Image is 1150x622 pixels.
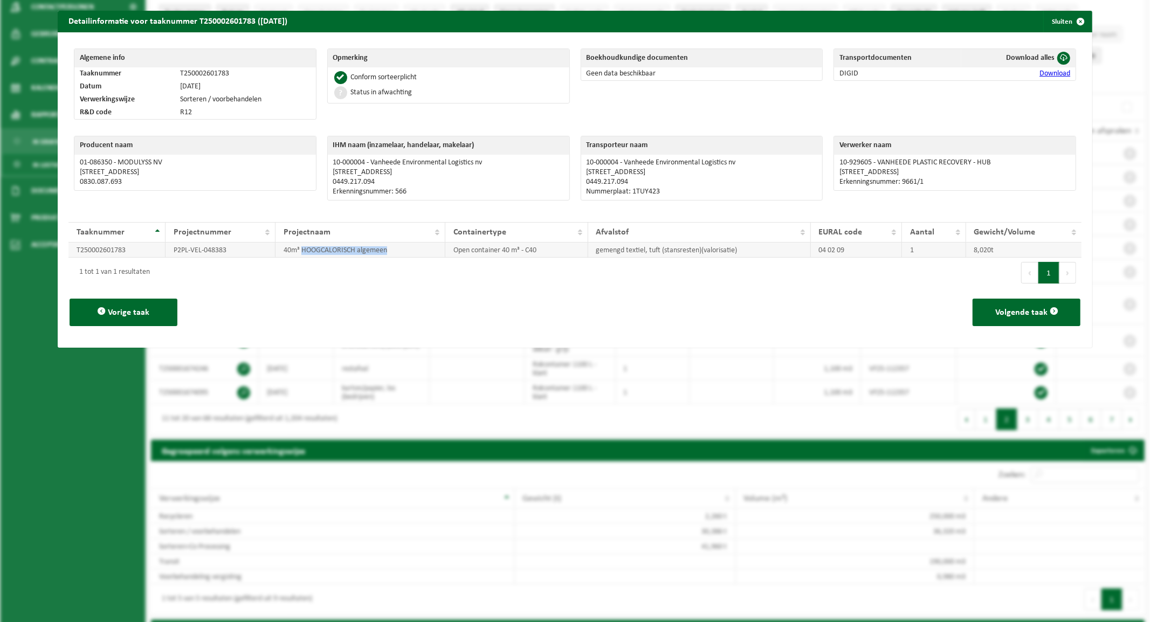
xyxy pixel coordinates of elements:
[1043,11,1091,32] button: Sluiten
[587,168,817,177] p: [STREET_ADDRESS]
[175,67,315,80] td: T250002601783
[445,243,588,258] td: Open container 40 m³ - C40
[74,93,175,106] td: Verwerkingswijze
[77,228,125,237] span: Taaknummer
[1059,262,1076,284] button: Next
[328,49,569,67] th: Opmerking
[74,67,175,80] td: Taaknummer
[974,228,1036,237] span: Gewicht/Volume
[966,243,1082,258] td: 8,020t
[819,228,863,237] span: EURAL code
[74,49,316,67] th: Algemene info
[581,49,823,67] th: Boekhoudkundige documenten
[333,178,564,186] p: 0449.217.094
[74,263,150,282] div: 1 tot 1 van 1 resultaten
[910,228,934,237] span: Aantal
[834,67,961,80] td: DIGID
[839,158,1070,167] p: 10-929605 - VANHEEDE PLASTIC RECOVERY - HUB
[587,178,817,186] p: 0449.217.094
[995,308,1048,317] span: Volgende taak
[108,308,149,317] span: Vorige taak
[175,106,315,119] td: R12
[70,299,177,326] button: Vorige taak
[166,243,276,258] td: P2PL-VEL-048383
[74,136,316,155] th: Producent naam
[80,168,311,177] p: [STREET_ADDRESS]
[328,136,569,155] th: IHM naam (inzamelaar, handelaar, makelaar)
[1039,70,1070,78] a: Download
[811,243,902,258] td: 04 02 09
[588,243,811,258] td: gemengd textiel, tuft (stansresten)(valorisatie)
[581,67,823,80] td: Geen data beschikbaar
[1006,54,1055,62] span: Download alles
[973,299,1080,326] button: Volgende taak
[80,158,311,167] p: 01-086350 - MODULYSS NV
[175,80,315,93] td: [DATE]
[74,80,175,93] td: Datum
[351,74,417,81] div: Conform sorteerplicht
[587,158,817,167] p: 10-000004 - Vanheede Environmental Logistics nv
[453,228,506,237] span: Containertype
[839,168,1070,177] p: [STREET_ADDRESS]
[333,188,564,196] p: Erkenningsnummer: 566
[174,228,231,237] span: Projectnummer
[834,49,961,67] th: Transportdocumenten
[596,228,629,237] span: Afvalstof
[1021,262,1038,284] button: Previous
[74,106,175,119] td: R&D code
[587,188,817,196] p: Nummerplaat: 1TUY423
[902,243,966,258] td: 1
[333,168,564,177] p: [STREET_ADDRESS]
[333,158,564,167] p: 10-000004 - Vanheede Environmental Logistics nv
[175,93,315,106] td: Sorteren / voorbehandelen
[284,228,330,237] span: Projectnaam
[839,178,1070,186] p: Erkenningsnummer: 9661/1
[80,178,311,186] p: 0830.087.693
[351,89,412,96] div: Status in afwachting
[58,11,298,31] h2: Detailinformatie voor taaknummer T250002601783 ([DATE])
[834,136,1076,155] th: Verwerker naam
[276,243,445,258] td: 40m³ HOOGCALORISCH algemeen
[1038,262,1059,284] button: 1
[68,243,166,258] td: T250002601783
[581,136,823,155] th: Transporteur naam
